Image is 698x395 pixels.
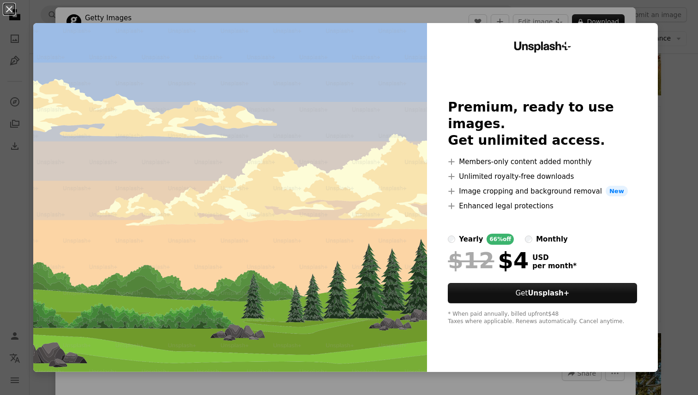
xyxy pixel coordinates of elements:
[536,234,568,245] div: monthly
[532,262,577,270] span: per month *
[487,234,514,245] div: 66% off
[448,200,637,212] li: Enhanced legal protections
[448,236,455,243] input: yearly66%off
[448,248,529,272] div: $4
[525,236,532,243] input: monthly
[448,171,637,182] li: Unlimited royalty-free downloads
[448,186,637,197] li: Image cropping and background removal
[448,311,637,325] div: * When paid annually, billed upfront $48 Taxes where applicable. Renews automatically. Cancel any...
[448,248,494,272] span: $12
[459,234,483,245] div: yearly
[448,283,637,303] button: GetUnsplash+
[448,99,637,149] h2: Premium, ready to use images. Get unlimited access.
[528,289,569,297] strong: Unsplash+
[532,254,577,262] span: USD
[448,156,637,167] li: Members-only content added monthly
[606,186,628,197] span: New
